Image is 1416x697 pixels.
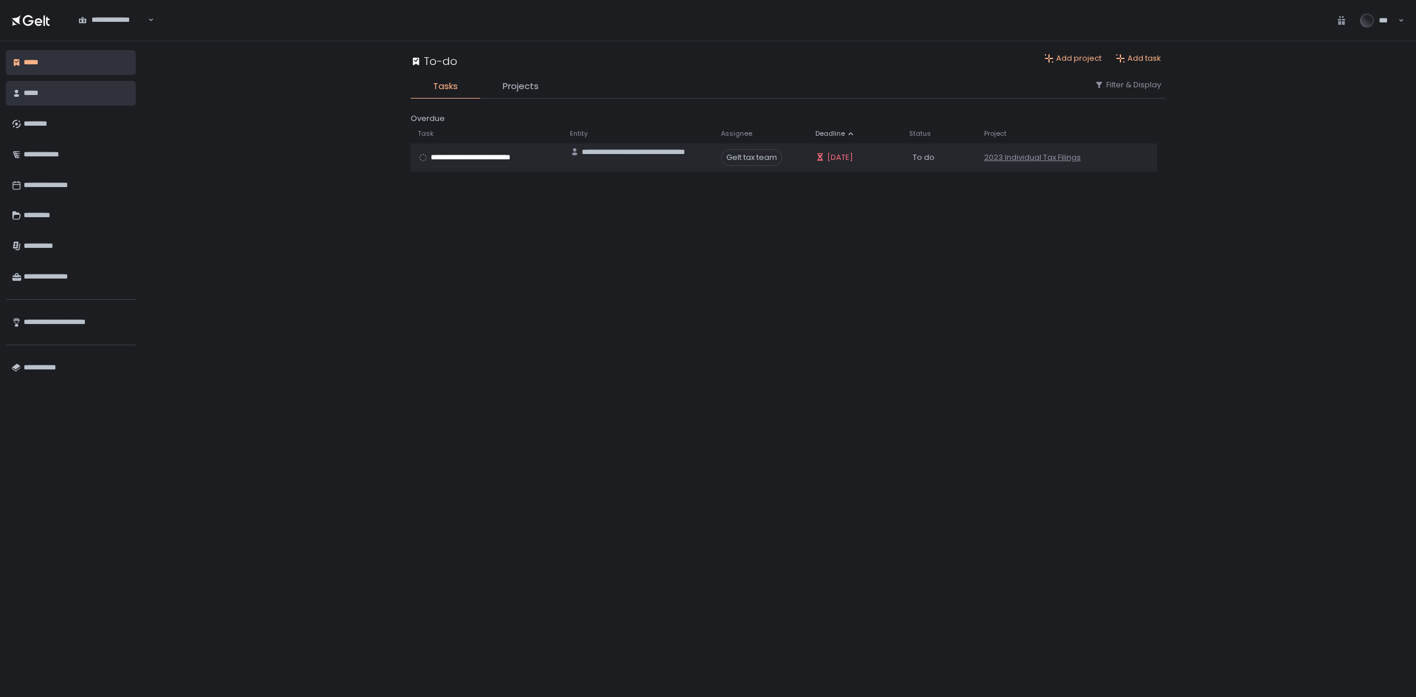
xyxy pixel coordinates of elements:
[815,129,845,138] span: Deadline
[984,152,1081,163] a: 2023 Individual Tax Filings
[1094,80,1161,90] button: Filter & Display
[71,8,154,32] div: Search for option
[433,80,458,93] span: Tasks
[721,129,752,138] span: Assignee
[411,53,457,69] div: To-do
[411,113,1166,125] div: Overdue
[1044,53,1102,64] button: Add project
[721,149,782,166] span: Gelt tax team
[913,152,935,163] span: To do
[984,129,1007,138] span: Project
[570,129,588,138] span: Entity
[1116,53,1161,64] button: Add task
[503,80,539,93] span: Projects
[827,152,853,163] span: [DATE]
[418,129,434,138] span: Task
[909,129,931,138] span: Status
